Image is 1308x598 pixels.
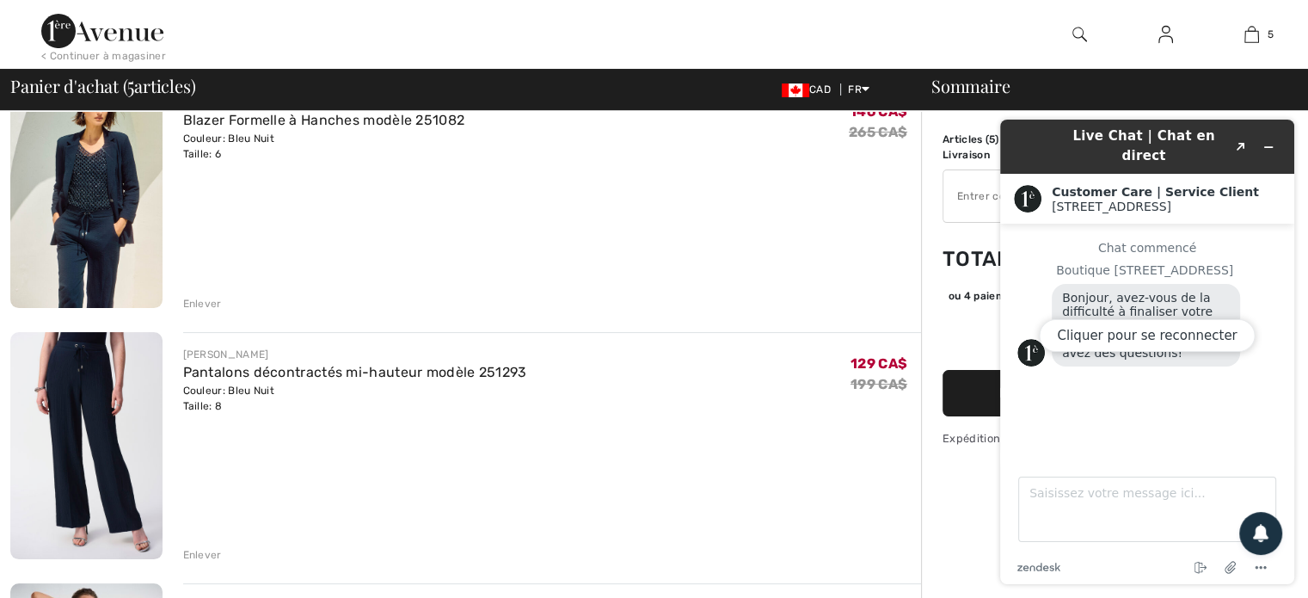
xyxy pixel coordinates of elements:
s: 199 CA$ [851,376,907,392]
span: 146 CA$ [850,103,907,120]
img: Canadian Dollar [782,83,809,97]
a: Blazer Formelle à Hanches modèle 251082 [183,112,465,128]
img: 1ère Avenue [41,14,163,48]
div: Expédition sans interruption [943,430,1201,447]
div: ou 4 paiements de avec [943,288,1201,319]
td: Total [943,230,1035,288]
img: Pantalons décontractés mi-hauteur modèle 251293 [10,332,163,559]
a: Se connecter [1145,24,1187,46]
a: Pantalons décontractés mi-hauteur modèle 251293 [183,364,527,380]
a: 5 [1209,24,1293,45]
iframe: Trouvez des informations supplémentaires ici [986,106,1308,598]
div: [PERSON_NAME] [183,347,527,362]
span: Panier d'achat ( articles) [10,77,195,95]
span: CAD [782,83,838,96]
div: Sommaire [911,77,1298,95]
div: Couleur: Bleu Nuit Taille: 6 [183,131,465,162]
div: ou 4 paiements de165.75 CA$avecSezzle Cliquez pour en savoir plus sur Sezzle [943,288,1201,325]
img: Blazer Formelle à Hanches modèle 251082 [10,80,163,308]
img: Mon panier [1244,24,1259,45]
s: 265 CA$ [849,124,907,140]
img: Mes infos [1158,24,1173,45]
span: 5 [1268,27,1274,42]
span: FR [848,83,869,96]
td: Livraison [943,147,1035,163]
img: recherche [1072,24,1087,45]
div: < Continuer à magasiner [41,48,166,64]
span: 129 CA$ [851,355,907,372]
span: 5 [127,73,134,96]
span: 1 nouv. [34,12,91,28]
iframe: PayPal-paypal [943,325,1201,364]
div: Enlever [183,296,222,311]
td: Articles ( ) [943,132,1035,147]
div: Couleur: Bleu Nuit Taille: 8 [183,383,527,414]
div: Enlever [183,547,222,563]
button: Passer à la caisse [943,370,1201,416]
input: Code promo [943,170,1138,222]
